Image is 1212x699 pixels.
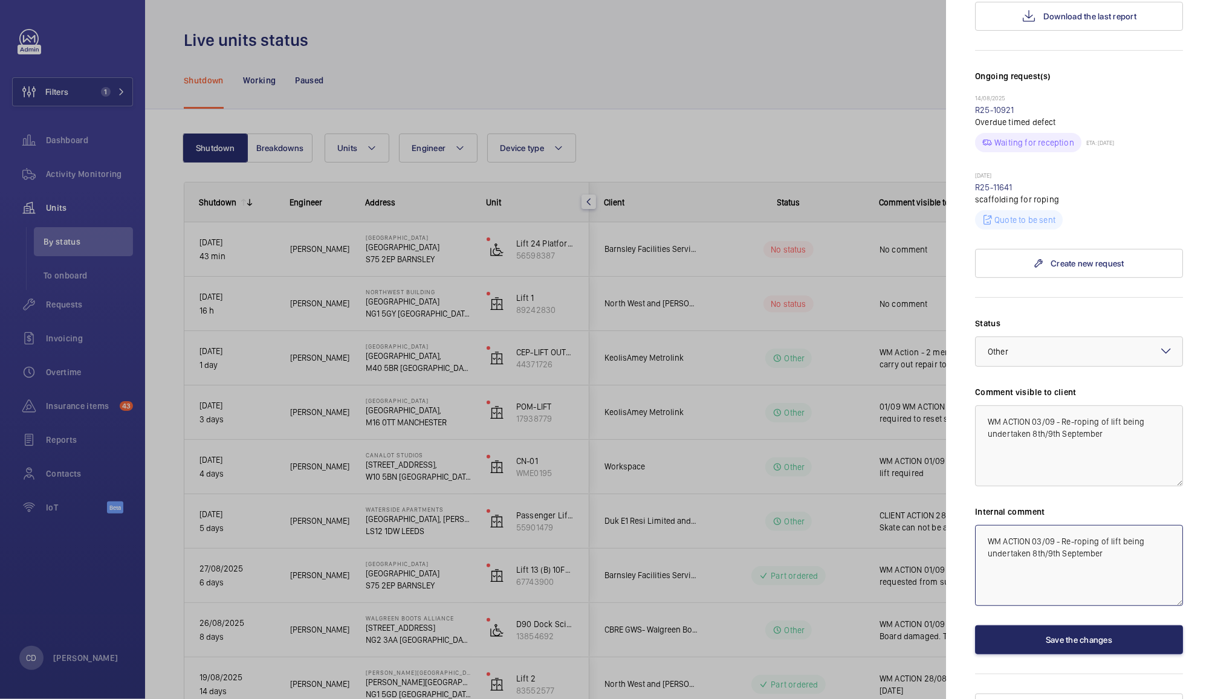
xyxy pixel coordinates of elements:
p: 14/08/2025 [975,94,1183,104]
a: Create new request [975,249,1183,278]
p: scaffolding for roping [975,193,1183,205]
span: Other [988,347,1008,356]
button: Download the last report [975,2,1183,31]
label: Comment visible to client [975,386,1183,398]
a: R25-10921 [975,105,1014,115]
p: Waiting for reception [994,137,1074,149]
label: Status [975,317,1183,329]
p: Quote to be sent [994,214,1055,226]
span: Download the last report [1043,11,1136,21]
a: R25-11641 [975,182,1013,192]
label: Internal comment [975,506,1183,518]
p: [DATE] [975,172,1183,181]
p: Overdue timed defect [975,116,1183,128]
button: Save the changes [975,625,1183,654]
p: ETA: [DATE] [1081,139,1114,146]
h3: Ongoing request(s) [975,70,1183,94]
